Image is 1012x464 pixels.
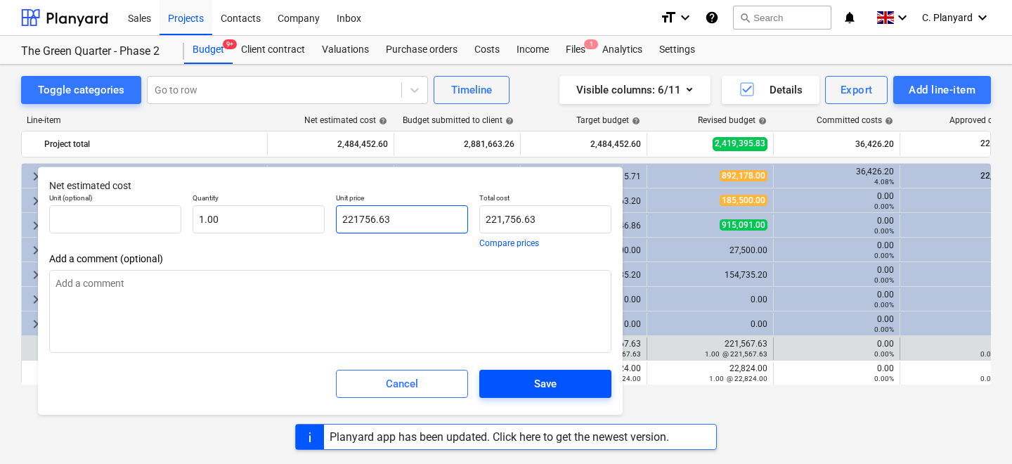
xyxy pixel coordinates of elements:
div: 0.00 [653,295,767,304]
a: Budget9+ [184,36,233,64]
div: 36,426.20 [779,167,894,186]
small: 0.00% [874,202,894,210]
small: 0.00% [874,227,894,235]
button: Save [479,370,611,398]
a: Client contract [233,36,313,64]
p: Unit price [336,193,468,205]
div: 22,824.00 [709,363,767,383]
span: 2,419,395.83 [713,137,767,150]
span: 1 [584,39,598,49]
div: 0.00 [779,216,894,236]
div: 0.00 [779,240,894,260]
div: 27,500.00 [653,245,767,255]
div: 36,426.20 [779,133,894,155]
i: format_size [660,9,677,26]
p: Net estimated cost [49,179,611,193]
button: Add line-item [893,76,991,104]
span: help [755,117,767,125]
div: 2,484,452.60 [273,133,388,155]
button: Visible columns:6/11 [559,76,711,104]
small: 0.00% [874,301,894,309]
p: Total cost [479,193,611,205]
span: keyboard_arrow_right [27,266,44,283]
button: Details [722,76,819,104]
button: Export [825,76,888,104]
small: 1.00 @ 221,567.63 [705,350,767,358]
a: Files1 [557,36,594,64]
span: keyboard_arrow_right [27,217,44,234]
div: Budget [184,36,233,64]
div: Export [841,81,873,99]
div: 0.00 [779,191,894,211]
div: 0.00 [779,290,894,309]
iframe: Chat Widget [942,397,1012,464]
div: 2,881,663.26 [400,133,514,155]
span: keyboard_arrow_right [27,193,44,210]
a: Costs [466,36,508,64]
div: Cancel [386,375,418,393]
div: 0.00 [779,339,894,359]
div: Toggle categories [38,81,124,99]
div: Save [534,375,557,393]
div: Target budget [576,115,640,125]
small: 0.00% [874,375,894,382]
div: Line-item [21,115,267,125]
a: Income [508,36,557,64]
span: help [376,117,387,125]
div: Committed costs [817,115,893,125]
div: 0.00 [779,265,894,285]
div: Planyard app has been updated. Click here to get the newest version. [330,430,669,444]
small: 0.00% [874,252,894,259]
div: The Green Quarter - Phase 2 [21,44,167,59]
button: Search [733,6,831,30]
i: notifications [843,9,857,26]
small: 0.00% [874,350,894,358]
span: 9+ [223,39,237,49]
a: Purchase orders [377,36,466,64]
span: help [882,117,893,125]
div: Net estimated cost [304,115,387,125]
div: Budget submitted to client [403,115,514,125]
i: keyboard_arrow_down [677,9,694,26]
div: Add line-item [909,81,975,99]
p: Unit (optional) [49,193,181,205]
button: Timeline [434,76,510,104]
button: Cancel [336,370,468,398]
p: Quantity [193,193,325,205]
i: keyboard_arrow_down [894,9,911,26]
a: Settings [651,36,703,64]
div: 221,567.63 [705,339,767,359]
span: search [739,12,751,23]
div: 2,484,452.60 [526,133,641,155]
div: Visible columns : 6/11 [576,81,694,99]
span: 892,178.00 [720,170,767,181]
small: 0.00% [874,276,894,284]
span: keyboard_arrow_right [27,242,44,259]
div: Files [557,36,594,64]
span: keyboard_arrow_right [27,316,44,333]
small: 4.08% [874,178,894,186]
span: keyboard_arrow_right [27,291,44,308]
div: Timeline [451,81,492,99]
span: 915,091.00 [720,219,767,231]
a: Valuations [313,36,377,64]
div: 0.00 [779,314,894,334]
div: 0.00 [653,319,767,329]
i: Knowledge base [705,9,719,26]
button: Compare prices [479,239,539,247]
div: Analytics [594,36,651,64]
span: keyboard_arrow_right [27,168,44,185]
span: Add a comment (optional) [49,253,611,264]
button: Toggle categories [21,76,141,104]
div: Project total [44,133,261,155]
div: 0.00 [779,363,894,383]
span: help [629,117,640,125]
div: 1 Materials [44,165,261,188]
